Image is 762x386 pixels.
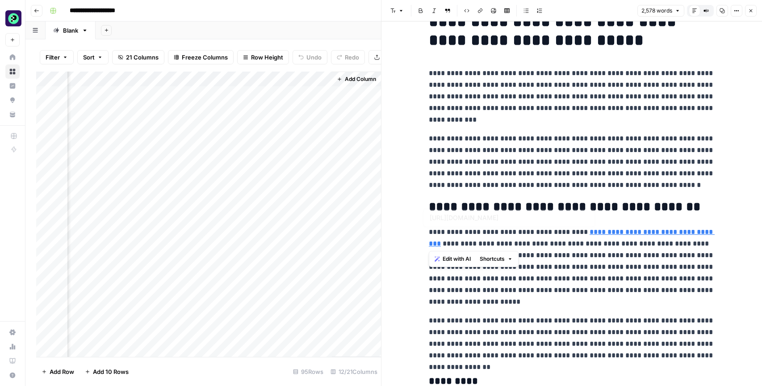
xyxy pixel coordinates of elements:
[5,7,20,30] button: Workspace: Puzzle
[637,5,684,17] button: 2,578 words
[46,53,60,62] span: Filter
[443,255,471,263] span: Edit with AI
[77,50,109,64] button: Sort
[5,50,20,64] a: Home
[480,255,505,263] span: Shortcuts
[93,367,129,376] span: Add 10 Rows
[345,53,359,62] span: Redo
[251,53,283,62] span: Row Height
[46,21,96,39] a: Blank
[5,64,20,79] a: Browse
[476,253,516,265] button: Shortcuts
[5,354,20,368] a: Learning Hub
[126,53,159,62] span: 21 Columns
[345,75,376,83] span: Add Column
[5,339,20,354] a: Usage
[5,10,21,26] img: Puzzle Logo
[63,26,78,35] div: Blank
[182,53,228,62] span: Freeze Columns
[168,50,234,64] button: Freeze Columns
[40,50,74,64] button: Filter
[333,73,380,85] button: Add Column
[50,367,74,376] span: Add Row
[5,107,20,122] a: Your Data
[36,365,80,379] button: Add Row
[5,79,20,93] a: Insights
[641,7,672,15] span: 2,578 words
[5,325,20,339] a: Settings
[327,365,381,379] div: 12/21 Columns
[306,53,322,62] span: Undo
[293,50,327,64] button: Undo
[83,53,95,62] span: Sort
[5,368,20,382] button: Help + Support
[80,365,134,379] button: Add 10 Rows
[331,50,365,64] button: Redo
[289,365,327,379] div: 95 Rows
[112,50,164,64] button: 21 Columns
[431,253,474,265] button: Edit with AI
[237,50,289,64] button: Row Height
[5,93,20,107] a: Opportunities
